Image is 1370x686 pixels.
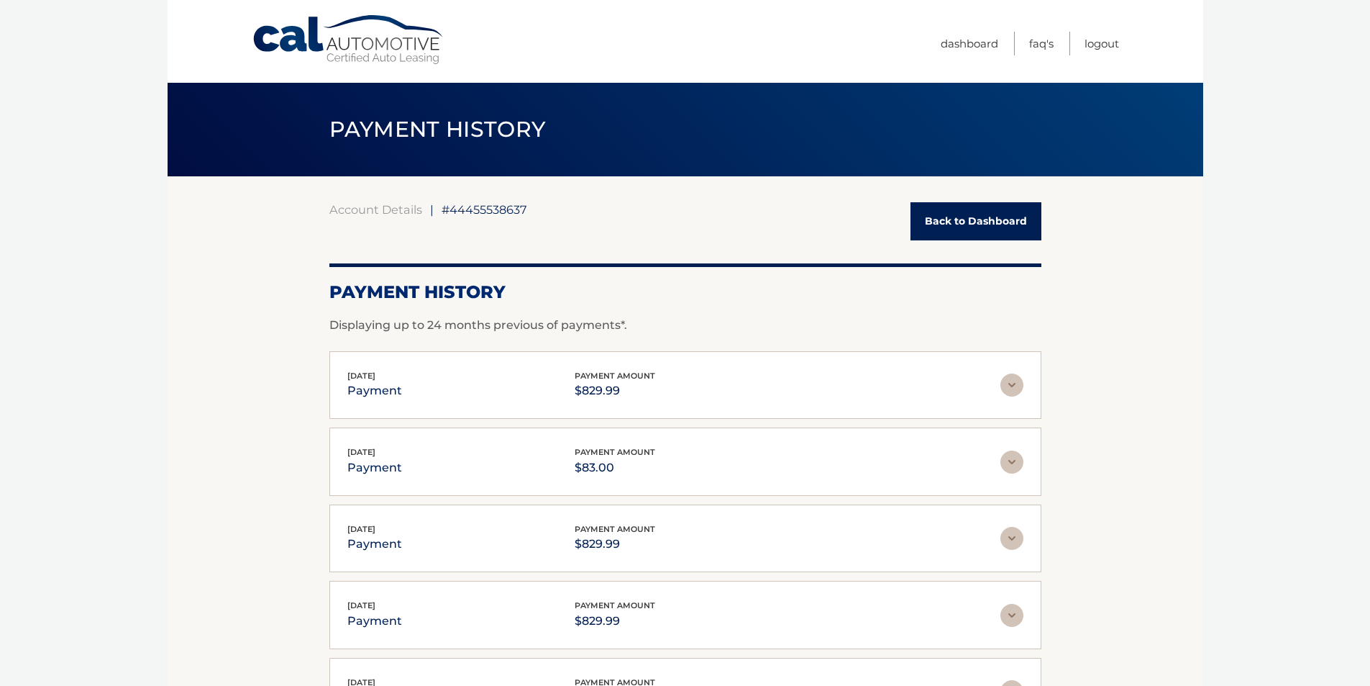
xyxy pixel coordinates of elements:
p: $829.99 [575,534,655,554]
img: accordion-rest.svg [1000,604,1023,627]
span: PAYMENT HISTORY [329,116,546,143]
a: Cal Automotive [252,14,446,66]
p: payment [347,458,402,478]
span: payment amount [575,524,655,534]
span: [DATE] [347,371,375,381]
span: [DATE] [347,600,375,610]
p: payment [347,534,402,554]
h2: Payment History [329,281,1041,303]
p: payment [347,381,402,401]
p: $83.00 [575,458,655,478]
a: Account Details [329,202,422,217]
img: accordion-rest.svg [1000,374,1023,397]
span: [DATE] [347,447,375,457]
a: Dashboard [941,32,998,55]
span: [DATE] [347,524,375,534]
p: Displaying up to 24 months previous of payments*. [329,317,1041,334]
a: Back to Dashboard [910,202,1041,240]
span: payment amount [575,600,655,610]
img: accordion-rest.svg [1000,451,1023,474]
p: $829.99 [575,381,655,401]
span: #44455538637 [442,202,527,217]
span: payment amount [575,371,655,381]
a: FAQ's [1029,32,1054,55]
a: Logout [1084,32,1119,55]
p: payment [347,611,402,631]
span: payment amount [575,447,655,457]
span: | [430,202,434,217]
p: $829.99 [575,611,655,631]
img: accordion-rest.svg [1000,527,1023,550]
